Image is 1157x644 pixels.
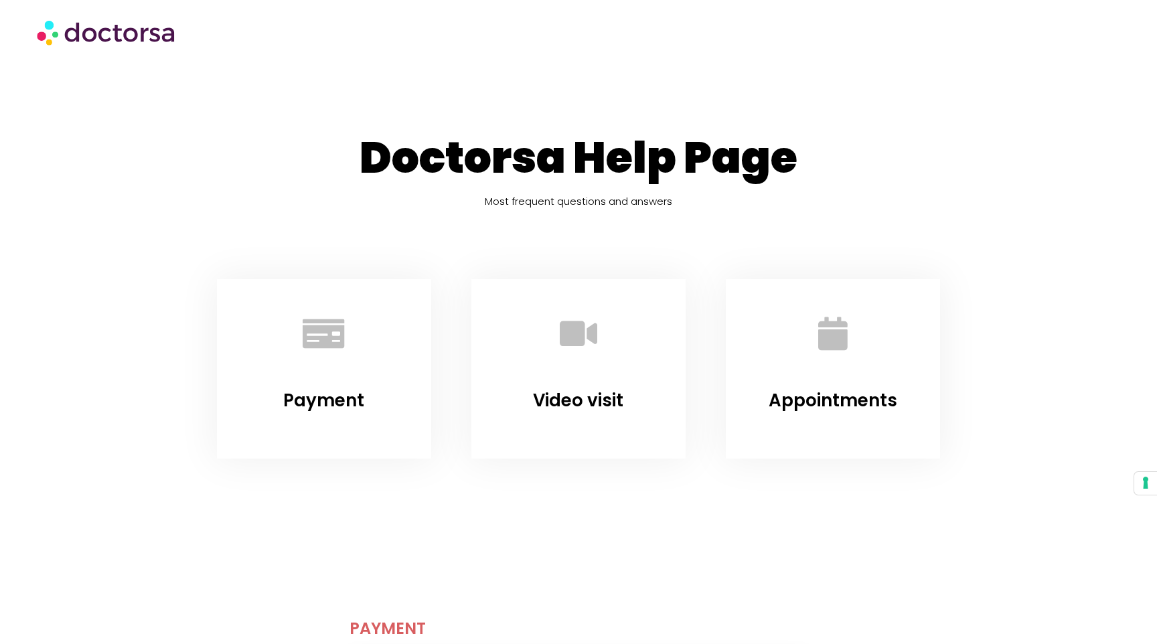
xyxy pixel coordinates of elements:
[796,297,870,370] a: Appointments
[283,388,364,412] a: Payment
[287,297,361,370] a: Payment
[1134,472,1157,495] button: Your consent preferences for tracking technologies
[533,388,623,412] a: Video visit
[197,191,960,212] h5: Most frequent questions and answers
[542,297,615,370] a: Video visit
[769,388,897,412] a: Appointments
[197,132,960,184] h1: Doctorsa Help Page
